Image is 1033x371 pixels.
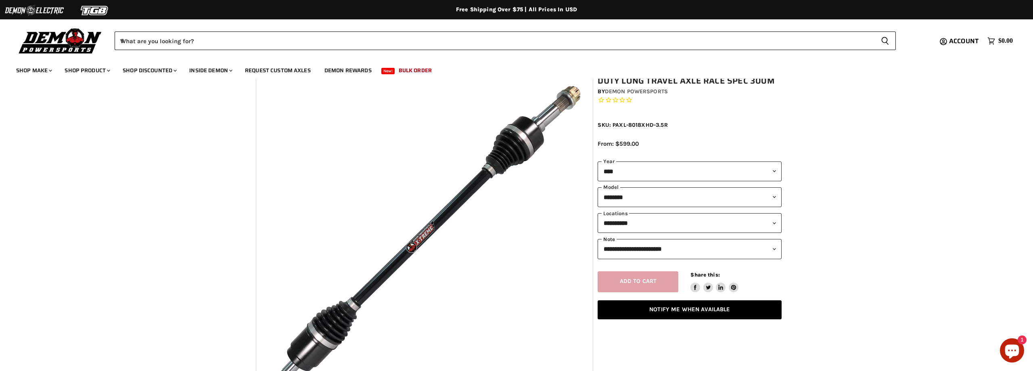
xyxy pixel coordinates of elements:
img: Demon Electric Logo 2 [4,3,65,18]
div: SKU: PAXL-8018XHD-3.5R [598,121,782,129]
a: Demon Rewards [318,62,378,79]
span: Rated 0.0 out of 5 stars 0 reviews [598,96,782,105]
inbox-online-store-chat: Shopify online store chat [997,338,1027,365]
h1: Yamaha YXZ 1000R Demon Xtreme Heavy Duty Long Travel Axle Race Spec 300M [598,66,782,86]
a: Shop Make [10,62,57,79]
a: Inside Demon [183,62,237,79]
form: Product [115,31,896,50]
a: Request Custom Axles [239,62,317,79]
select: keys [598,239,782,259]
aside: Share this: [690,271,738,293]
a: Shop Product [59,62,115,79]
a: Demon Powersports [605,88,668,95]
span: $0.00 [998,37,1013,45]
span: New! [381,68,395,74]
img: TGB Logo 2 [65,3,125,18]
ul: Main menu [10,59,1011,79]
a: Notify Me When Available [598,300,782,319]
select: year [598,161,782,181]
span: From: $599.00 [598,140,639,147]
div: Free Shipping Over $75 | All Prices In USD [194,6,839,13]
img: Demon Powersports [16,26,105,55]
select: keys [598,213,782,233]
select: modal-name [598,187,782,207]
span: Account [949,36,979,46]
a: Shop Discounted [117,62,182,79]
a: $0.00 [983,35,1017,47]
button: Search [874,31,896,50]
a: Bulk Order [393,62,438,79]
a: Account [945,38,983,45]
span: Share this: [690,272,719,278]
div: by [598,87,782,96]
input: When autocomplete results are available use up and down arrows to review and enter to select [115,31,874,50]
